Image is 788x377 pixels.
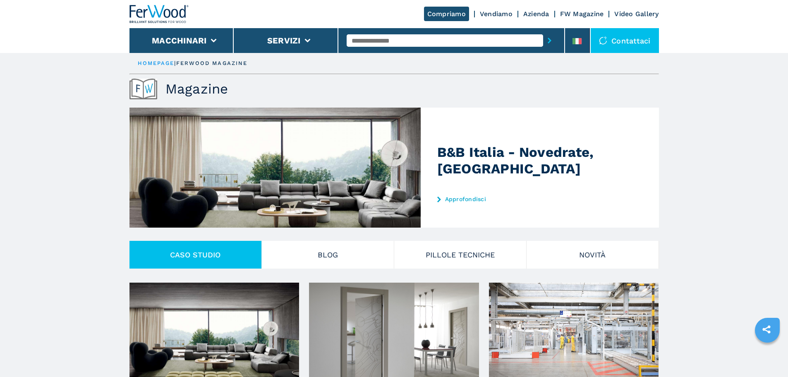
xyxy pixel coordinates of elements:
[129,241,262,269] button: CASO STUDIO
[138,60,175,66] a: HOMEPAGE
[152,36,207,46] button: Macchinari
[129,79,157,99] img: Magazine
[176,60,248,67] p: ferwood magazine
[394,241,527,269] button: PILLOLE TECNICHE
[756,319,777,340] a: sharethis
[165,81,228,97] h1: Magazine
[129,108,455,228] img: B&B Italia - Novedrate, Italia
[480,10,513,18] a: Vendiamo
[523,10,549,18] a: Azienda
[424,7,469,21] a: Compriamo
[262,241,394,269] button: Blog
[129,5,189,23] img: Ferwood
[614,10,659,18] a: Video Gallery
[437,196,599,202] a: Approfondisci
[599,36,607,45] img: Contattaci
[267,36,301,46] button: Servizi
[591,28,659,53] div: Contattaci
[527,241,659,269] button: Novità
[543,31,556,50] button: submit-button
[174,60,176,66] span: |
[560,10,604,18] a: FW Magazine
[753,340,782,371] iframe: Chat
